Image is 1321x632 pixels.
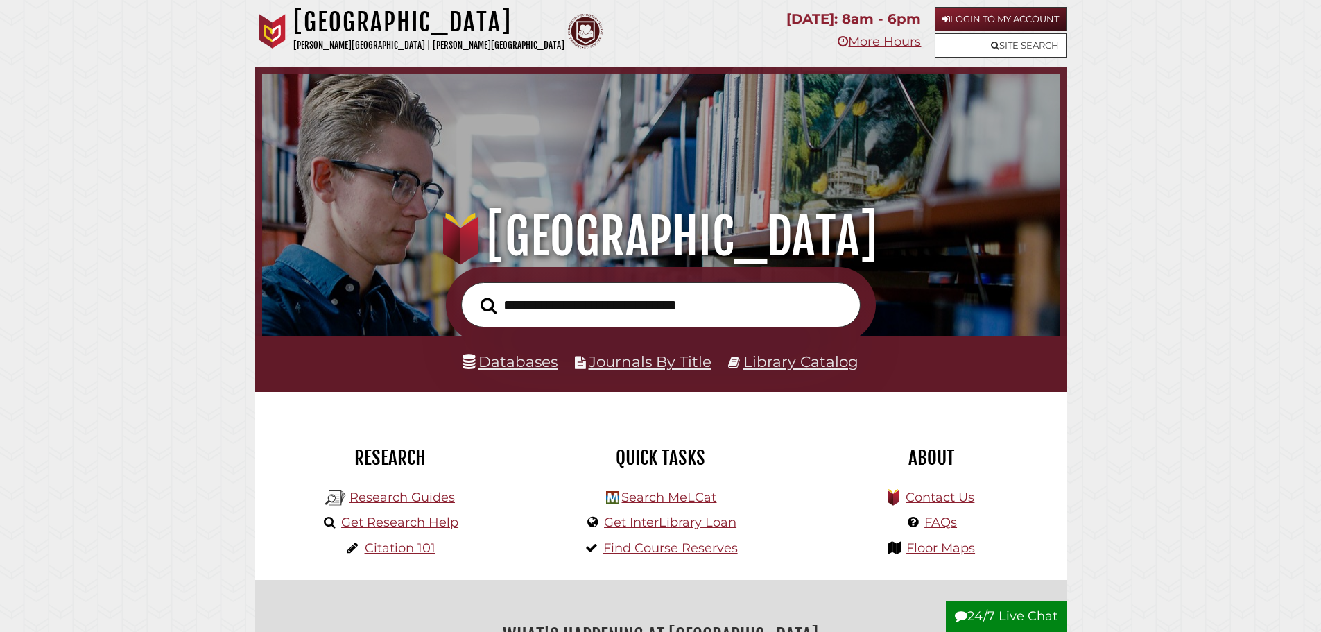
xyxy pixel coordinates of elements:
p: [DATE]: 8am - 6pm [786,7,921,31]
img: Hekman Library Logo [325,488,346,509]
img: Hekman Library Logo [606,491,619,504]
a: Get Research Help [341,515,458,530]
a: Login to My Account [935,7,1067,31]
a: More Hours [838,34,921,49]
h2: Quick Tasks [536,446,786,470]
a: Library Catalog [743,352,858,370]
a: Get InterLibrary Loan [604,515,736,530]
h1: [GEOGRAPHIC_DATA] [282,206,1039,267]
h2: Research [266,446,515,470]
a: Journals By Title [589,352,711,370]
a: Search MeLCat [621,490,716,505]
a: FAQs [924,515,957,530]
i: Search [481,297,497,314]
a: Site Search [935,33,1067,58]
img: Calvin University [255,14,290,49]
button: Search [474,293,503,318]
a: Research Guides [349,490,455,505]
a: Find Course Reserves [603,540,738,556]
p: [PERSON_NAME][GEOGRAPHIC_DATA] | [PERSON_NAME][GEOGRAPHIC_DATA] [293,37,564,53]
h1: [GEOGRAPHIC_DATA] [293,7,564,37]
a: Citation 101 [365,540,435,556]
a: Databases [463,352,558,370]
h2: About [806,446,1056,470]
a: Floor Maps [906,540,975,556]
img: Calvin Theological Seminary [568,14,603,49]
a: Contact Us [906,490,974,505]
